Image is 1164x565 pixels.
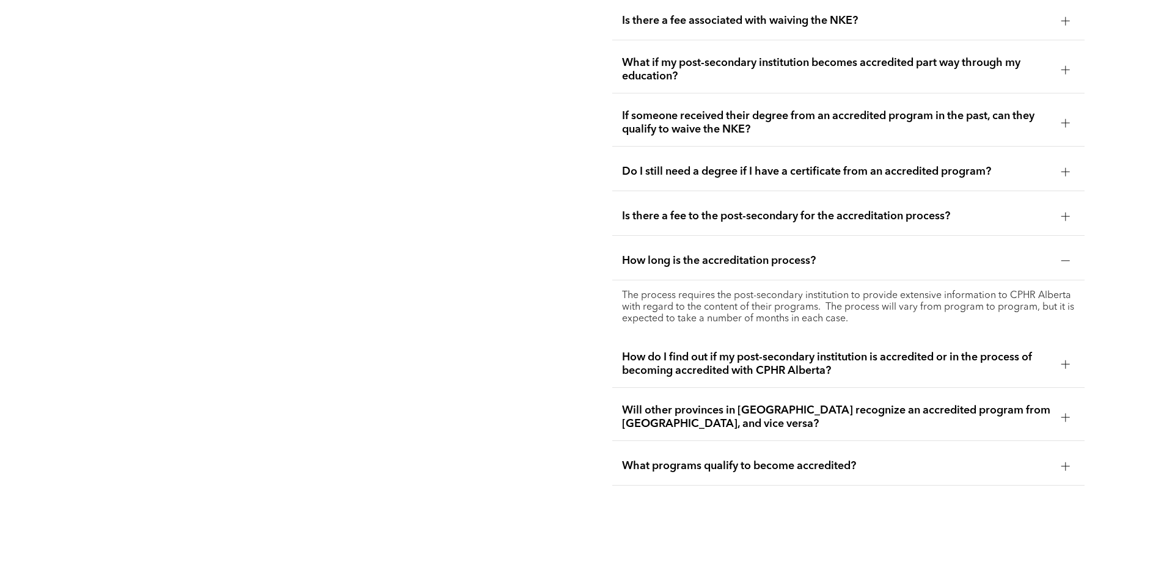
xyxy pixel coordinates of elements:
[622,404,1052,431] span: Will other provinces in [GEOGRAPHIC_DATA] recognize an accredited program from [GEOGRAPHIC_DATA],...
[622,109,1052,136] span: If someone received their degree from an accredited program in the past, can they qualify to waiv...
[622,254,1052,268] span: How long is the accreditation process?
[622,165,1052,178] span: Do I still need a degree if I have a certificate from an accredited program?
[622,14,1052,27] span: Is there a fee associated with waiving the NKE?
[622,210,1052,223] span: Is there a fee to the post-secondary for the accreditation process?
[622,290,1075,325] p: The process requires the post-secondary institution to provide extensive information to CPHR Albe...
[622,351,1052,377] span: How do I find out if my post-secondary institution is accredited or in the process of becoming ac...
[622,459,1052,473] span: What programs qualify to become accredited?
[622,56,1052,83] span: What if my post-secondary institution becomes accredited part way through my education?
